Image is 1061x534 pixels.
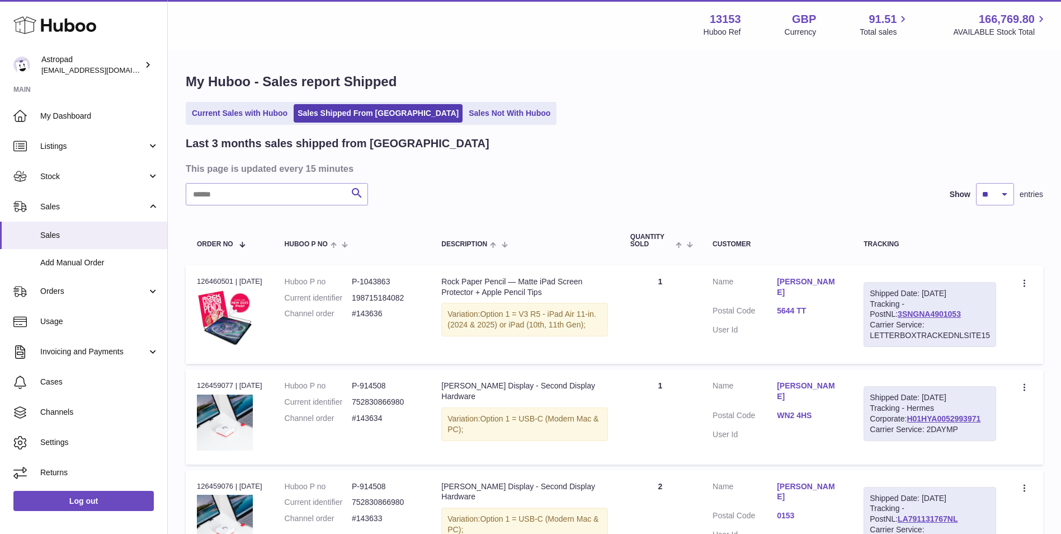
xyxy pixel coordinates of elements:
img: 2025-IPADS.jpg [197,290,253,346]
dt: Name [713,277,777,301]
td: 1 [619,265,701,364]
dd: #143636 [352,308,419,319]
span: Quantity Sold [630,233,673,248]
span: 91.51 [869,12,897,27]
span: Option 1 = V3 R5 - iPad Air 11-in. (2024 & 2025) or iPad (10th, 11th Gen); [447,310,596,329]
a: Current Sales with Huboo [188,104,291,123]
div: Variation: [441,407,608,441]
a: WN2 4HS [777,410,841,421]
span: entries [1020,189,1043,200]
div: Shipped Date: [DATE] [870,392,990,403]
dd: 752830866980 [352,397,419,407]
dt: Huboo P no [285,481,352,492]
a: Log out [13,491,154,511]
dd: #143633 [352,513,419,524]
span: Sales [40,202,147,212]
span: Channels [40,407,159,418]
h1: My Huboo - Sales report Shipped [186,73,1043,91]
dt: Postal Code [713,410,777,424]
dt: Name [713,381,777,405]
div: Astropad [41,54,142,76]
dd: P-914508 [352,381,419,391]
div: Carrier Service: LETTERBOXTRACKEDNLSITE15 [870,320,990,341]
span: Orders [40,286,147,297]
div: [PERSON_NAME] Display - Second Display Hardware [441,381,608,402]
div: Rock Paper Pencil — Matte iPad Screen Protector + Apple Pencil Tips [441,277,608,298]
dd: #143634 [352,413,419,424]
dt: Channel order [285,413,352,424]
dd: 198715184082 [352,293,419,303]
h3: This page is updated every 15 minutes [186,162,1040,175]
label: Show [950,189,970,200]
div: Shipped Date: [DATE] [870,493,990,504]
div: 126460501 | [DATE] [197,277,262,287]
dt: Current identifier [285,497,352,508]
dt: User Id [713,429,777,440]
a: 0153 [777,510,841,521]
a: 166,769.80 AVAILABLE Stock Total [953,12,1048,38]
a: H01HYA0052993971 [907,414,980,423]
span: Stock [40,171,147,182]
span: Add Manual Order [40,257,159,268]
dd: P-914508 [352,481,419,492]
a: [PERSON_NAME] [777,381,841,402]
img: MattRonge_r2_MSP20255.jpg [197,395,253,451]
div: 126459076 | [DATE] [197,481,262,491]
dt: Current identifier [285,293,352,303]
div: Tracking - Hermes Corporate: [864,386,996,441]
strong: 13153 [710,12,741,27]
dt: Postal Code [713,510,777,524]
div: Huboo Ref [704,27,741,38]
dt: Huboo P no [285,381,352,391]
a: 3SNGNA4901053 [898,310,961,318]
dt: User Id [713,325,777,335]
span: Order No [197,241,233,248]
div: Variation: [441,303,608,336]
span: Huboo P no [285,241,328,248]
a: Sales Not With Huboo [465,104,554,123]
span: Option 1 = USB-C (Modern Mac & PC); [447,414,598,434]
span: Settings [40,437,159,448]
h2: Last 3 months sales shipped from [GEOGRAPHIC_DATA] [186,136,489,151]
a: 5644 TT [777,306,841,316]
div: Carrier Service: 2DAYMP [870,424,990,435]
span: Sales [40,230,159,241]
dt: Current identifier [285,397,352,407]
div: 126459077 | [DATE] [197,381,262,391]
span: Description [441,241,487,248]
div: Currency [785,27,817,38]
dd: P-1043863 [352,277,419,287]
div: Shipped Date: [DATE] [870,288,990,299]
span: 166,769.80 [979,12,1035,27]
span: Invoicing and Payments [40,346,147,357]
dt: Postal Code [713,306,777,319]
dt: Channel order [285,308,352,319]
span: My Dashboard [40,111,159,121]
div: Tracking - PostNL: [864,282,996,347]
div: Customer [713,241,841,248]
a: Sales Shipped From [GEOGRAPHIC_DATA] [294,104,463,123]
span: [EMAIL_ADDRESS][DOMAIN_NAME] [41,65,164,74]
span: Cases [40,377,159,387]
strong: GBP [792,12,816,27]
td: 1 [619,369,701,464]
span: Option 1 = USB-C (Modern Mac & PC); [447,514,598,534]
dt: Channel order [285,513,352,524]
img: internalAdmin-13153@internal.huboo.com [13,57,30,73]
a: [PERSON_NAME] [777,277,841,298]
span: Listings [40,141,147,152]
span: Usage [40,316,159,327]
dd: 752830866980 [352,497,419,508]
dt: Huboo P no [285,277,352,287]
a: LA791131767NL [898,514,958,523]
span: Total sales [860,27,909,38]
a: 91.51 Total sales [860,12,909,38]
div: [PERSON_NAME] Display - Second Display Hardware [441,481,608,503]
div: Tracking [864,241,996,248]
dt: Name [713,481,777,505]
span: AVAILABLE Stock Total [953,27,1048,38]
span: Returns [40,467,159,478]
a: [PERSON_NAME] [777,481,841,503]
